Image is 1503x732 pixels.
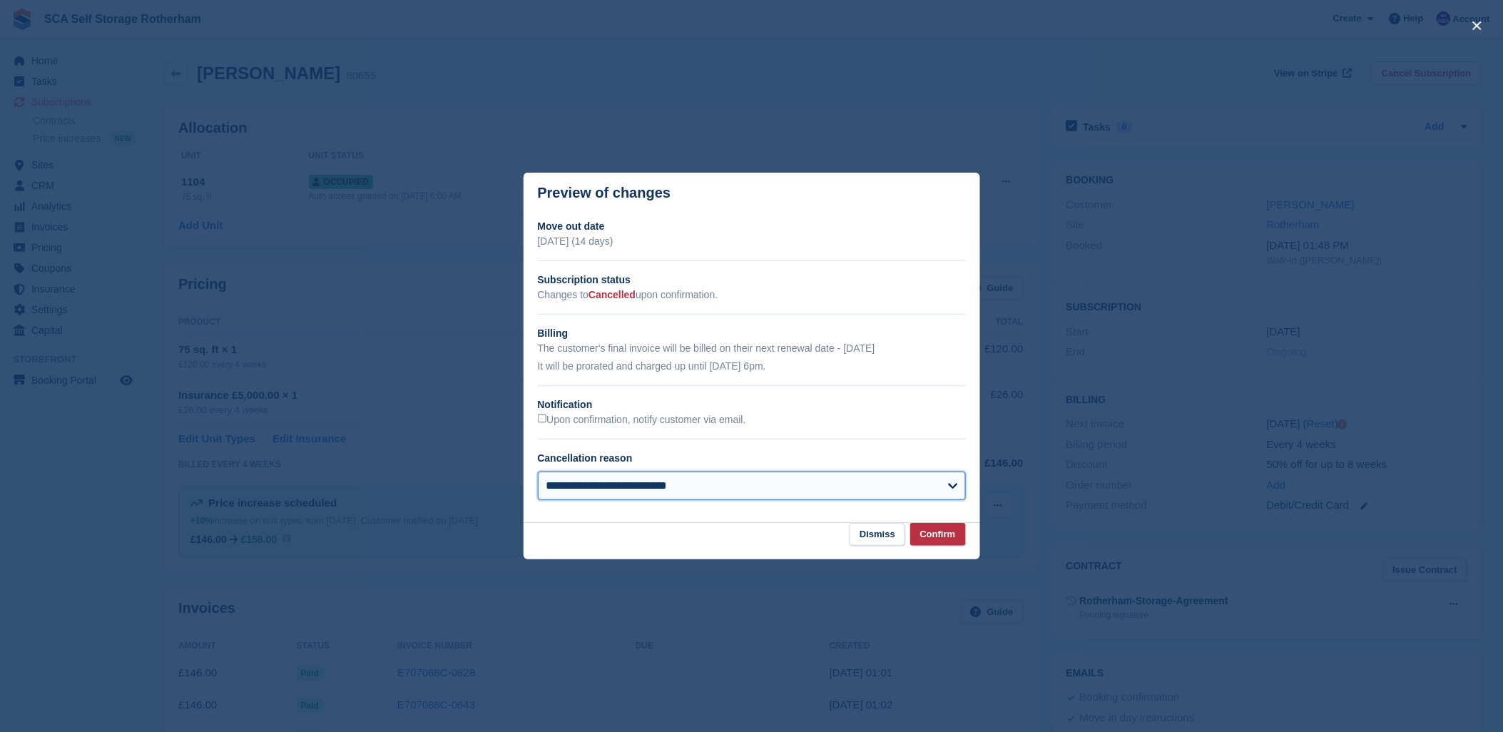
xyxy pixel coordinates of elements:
[850,523,905,547] button: Dismiss
[538,234,966,249] p: [DATE] (14 days)
[538,326,966,341] h2: Billing
[538,219,966,234] h2: Move out date
[538,452,633,464] label: Cancellation reason
[538,185,671,201] p: Preview of changes
[538,414,547,423] input: Upon confirmation, notify customer via email.
[538,397,966,412] h2: Notification
[538,341,966,356] p: The customer's final invoice will be billed on their next renewal date - [DATE]
[538,273,966,288] h2: Subscription status
[538,359,966,374] p: It will be prorated and charged up until [DATE] 6pm.
[910,523,966,547] button: Confirm
[589,289,636,300] span: Cancelled
[538,414,746,427] label: Upon confirmation, notify customer via email.
[1466,14,1489,37] button: close
[538,288,966,303] p: Changes to upon confirmation.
